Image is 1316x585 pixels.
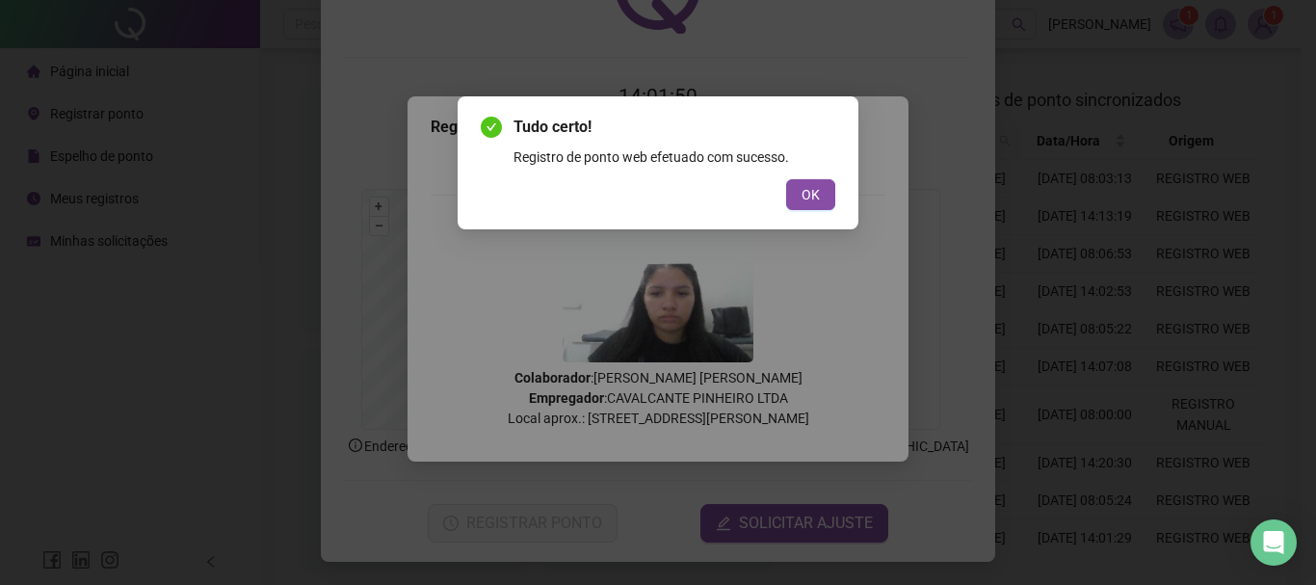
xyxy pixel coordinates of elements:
[513,116,835,139] span: Tudo certo!
[481,117,502,138] span: check-circle
[802,184,820,205] span: OK
[1250,519,1297,566] div: Open Intercom Messenger
[513,146,835,168] div: Registro de ponto web efetuado com sucesso.
[786,179,835,210] button: OK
